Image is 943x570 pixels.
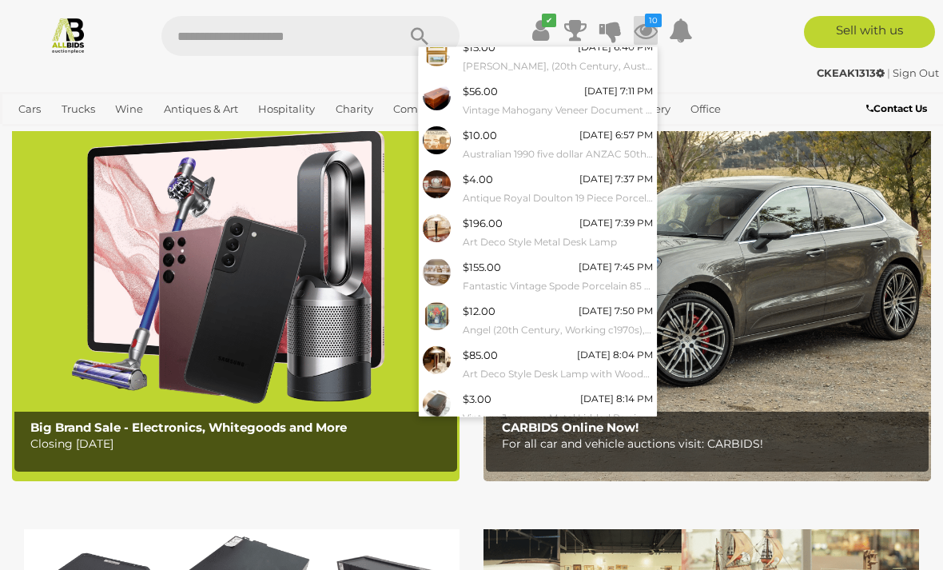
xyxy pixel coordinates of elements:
[684,96,727,122] a: Office
[579,214,653,232] div: [DATE] 7:39 PM
[528,16,552,45] a: ✔
[866,102,927,114] b: Contact Us
[419,386,657,430] a: $3.00 [DATE] 8:14 PM Vintage Japanese Metal Lidded Box in Woven Metal Basket Form
[463,145,653,163] small: Australian 1990 five dollar ANZAC 50th Anniversary
[463,129,497,142] span: $10.00
[463,393,491,405] span: $3.00
[329,96,380,122] a: Charity
[584,82,653,100] div: [DATE] 7:11 PM
[542,14,556,27] i: ✔
[50,16,87,54] img: Allbids.com.au
[12,96,47,122] a: Cars
[423,170,451,198] img: 53913-21a.jpg
[423,82,451,110] img: 53836-5a.jpg
[463,409,653,427] small: Vintage Japanese Metal Lidded Box in Woven Metal Basket Form
[463,217,503,229] span: $196.00
[419,298,657,342] a: $12.00 [DATE] 7:50 PM Angel (20th Century, Working c1970s), Still Life - Flowers in White Jug, Or...
[419,122,657,166] a: $10.00 [DATE] 6:57 PM Australian 1990 five dollar ANZAC 50th Anniversary
[804,16,935,48] a: Sell with us
[463,277,653,295] small: Fantastic Vintage Spode Porcelain 85 Piece Dinner Service in Gold Fleur De Lys Pattern
[252,96,321,122] a: Hospitality
[580,390,653,408] div: [DATE] 8:14 PM
[463,102,653,119] small: Vintage Mahogany Veneer Document Box with Lift Out Tray and Side Drawer
[419,254,657,298] a: $155.00 [DATE] 7:45 PM Fantastic Vintage Spode Porcelain 85 Piece Dinner Service in Gold Fleur De...
[866,100,931,118] a: Contact Us
[463,41,495,54] span: $15.00
[463,305,495,317] span: $12.00
[893,66,939,79] a: Sign Out
[380,16,460,56] button: Search
[579,170,653,188] div: [DATE] 7:37 PM
[55,96,101,122] a: Trucks
[423,302,451,330] img: 53914-26a.jpg
[423,214,451,242] img: 53538-70a.jpg
[579,258,653,276] div: [DATE] 7:45 PM
[423,390,451,418] img: 53913-74a.jpg
[578,38,653,56] div: [DATE] 6:40 PM
[157,96,245,122] a: Antiques & Art
[463,58,653,75] small: [PERSON_NAME], (20th Century, Australian), Sunrise on the Victoria Range & Victoria Valley, Lovel...
[419,78,657,122] a: $56.00 [DATE] 7:11 PM Vintage Mahogany Veneer Document Box with Lift Out Tray and Side Drawer
[577,346,653,364] div: [DATE] 8:04 PM
[423,38,451,66] img: 51143-147a.jpg
[645,14,662,27] i: 10
[463,85,498,98] span: $56.00
[887,66,890,79] span: |
[423,126,451,154] img: 54000-18a.jpg
[579,126,653,144] div: [DATE] 6:57 PM
[817,66,885,79] strong: CKEAK1313
[387,96,458,122] a: Computers
[463,233,653,251] small: Art Deco Style Metal Desk Lamp
[423,258,451,286] img: 53913-17a.jpg
[419,166,657,210] a: $4.00 [DATE] 7:37 PM Antique Royal Doulton 19 Piece Porcelain Partial Tea Service with Pink Rose ...
[817,66,887,79] a: CKEAK1313
[579,302,653,320] div: [DATE] 7:50 PM
[419,342,657,386] a: $85.00 [DATE] 8:04 PM Art Deco Style Desk Lamp with Wooden Base
[423,346,451,374] img: 53913-129a.jpg
[463,173,493,185] span: $4.00
[12,122,58,149] a: Sports
[463,349,498,361] span: $85.00
[463,189,653,207] small: Antique Royal Doulton 19 Piece Porcelain Partial Tea Service with Pink Rose Decoration
[634,16,658,45] a: 10
[419,34,657,78] a: $15.00 [DATE] 6:40 PM [PERSON_NAME], (20th Century, Australian), Sunrise on the Victoria Range & ...
[463,261,501,273] span: $155.00
[109,96,149,122] a: Wine
[463,365,653,383] small: Art Deco Style Desk Lamp with Wooden Base
[66,122,192,149] a: [GEOGRAPHIC_DATA]
[419,210,657,254] a: $196.00 [DATE] 7:39 PM Art Deco Style Metal Desk Lamp
[463,321,653,339] small: Angel (20th Century, Working c1970s), Still Life - Flowers in White Jug, Original Vintage Oil on ...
